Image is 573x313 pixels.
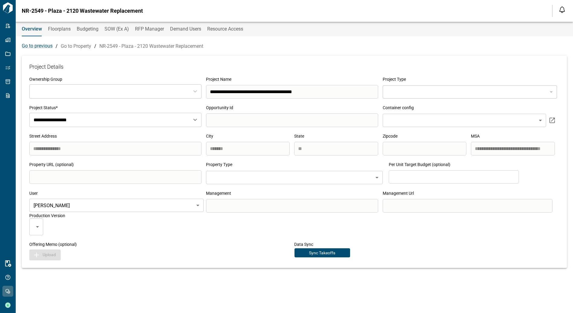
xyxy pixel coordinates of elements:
[29,134,57,139] span: Street Address
[383,105,414,110] span: Container config
[393,173,395,181] p: $
[383,199,552,213] input: search
[22,40,567,52] div: / /
[389,162,450,167] span: Per Unit Target Budget (optional)
[383,142,467,155] input: search
[294,142,378,155] input: search
[206,134,213,139] span: City
[207,26,243,32] span: Resource Access
[170,26,201,32] span: Demand Users
[29,191,38,196] span: User
[206,191,231,196] span: Management
[383,191,414,196] span: Management Url
[48,26,71,32] span: Floorplans
[105,26,129,32] span: SOW (Ex A)
[22,26,42,32] span: Overview
[29,213,65,218] span: Production Version
[206,199,378,213] input: search
[29,197,204,214] div: [PERSON_NAME]
[557,5,567,15] button: Open notification feed
[29,77,62,82] span: Ownership Group
[77,26,98,32] span: Budgeting
[295,242,314,247] span: Data Sync
[398,172,515,182] input: search
[16,22,573,36] div: base tabs
[61,43,91,49] a: Go to Property
[206,105,233,110] span: Opportunity Id
[294,134,304,139] span: State
[29,170,201,184] input: search
[383,77,406,82] span: Project Type
[29,64,63,70] span: Project Details
[135,26,164,32] span: RFP Manager
[206,77,231,82] span: Project Name
[471,142,555,155] input: search
[99,43,203,49] a: NR-2549 - Plaza - 2120 Wastewater Replacement
[206,113,378,127] input: search
[29,242,77,247] span: Offering Memo (optional)
[22,43,53,49] span: Go to previous
[22,8,143,14] span: NR-2549 - Plaza - 2120 Wastewater Replacement
[191,116,199,124] button: Open
[206,162,232,167] span: Property Type
[29,105,58,110] span: Project Status*
[546,114,558,126] button: container config
[295,248,350,257] button: Sync Takeoffs
[471,134,480,139] span: MSA
[206,85,378,99] input: search
[29,162,74,167] span: Property URL (optional)
[206,142,290,155] input: search
[29,142,201,155] input: search
[383,134,398,139] span: Zipcode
